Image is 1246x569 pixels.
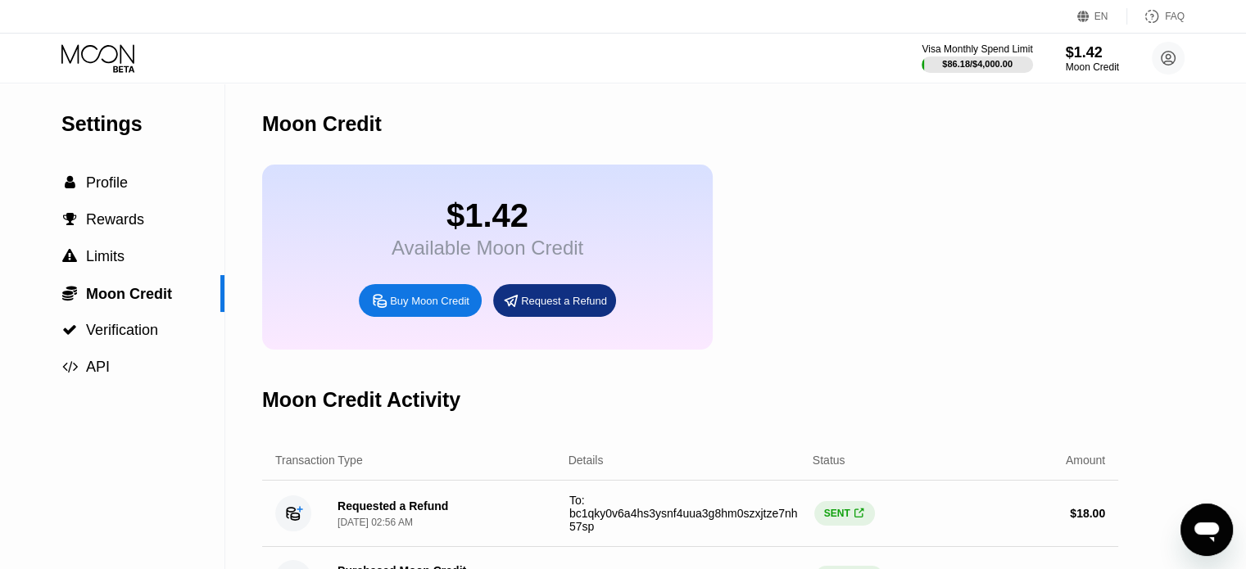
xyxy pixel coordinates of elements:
div:  [854,508,865,520]
span: Verification [86,322,158,338]
div: Settings [61,112,224,136]
div:  [61,212,78,227]
div: Buy Moon Credit [359,284,482,317]
span: Profile [86,174,128,191]
div: EN [1077,8,1127,25]
span: Limits [86,248,125,264]
div: $1.42 [392,197,583,234]
span:  [854,508,863,520]
div: Request a Refund [493,284,616,317]
div: Details [569,454,604,467]
span:  [62,249,77,264]
div: Transaction Type [275,454,363,467]
span:  [62,359,78,374]
div: Moon Credit [1066,61,1119,73]
div: $86.18 / $4,000.00 [942,59,1013,69]
div: FAQ [1127,8,1185,25]
div: [DATE] 02:56 AM [338,517,413,528]
div:  [61,359,78,374]
span:  [63,212,77,227]
div: Requested a Refund [338,499,448,513]
span: To: bc1qky0v6a4hs3ysnf4uua3g8hm0szxjtze7nh57sp [569,494,798,533]
div: $ 18.00 [1070,507,1105,520]
iframe: Button to launch messaging window, conversation in progress [1180,504,1233,556]
div: Moon Credit Activity [262,388,460,412]
div: Visa Monthly Spend Limit$86.18/$4,000.00 [922,43,1032,73]
div:  [61,323,78,337]
div: Status [813,454,845,467]
div: EN [1094,11,1108,22]
div: Moon Credit [262,112,382,136]
span: Rewards [86,211,144,228]
div: Visa Monthly Spend Limit [922,43,1032,55]
div:  [61,249,78,264]
span:  [62,285,77,301]
span:  [65,175,75,190]
div: FAQ [1165,11,1185,22]
div: Available Moon Credit [392,237,583,260]
div: Request a Refund [521,294,607,308]
span: Moon Credit [86,286,172,302]
div: $1.42Moon Credit [1066,44,1119,73]
div:  [61,285,78,301]
div: Buy Moon Credit [390,294,469,308]
span:  [62,323,77,337]
div:  [61,175,78,190]
div: SENT [814,501,875,526]
span: API [86,359,110,375]
div: $1.42 [1066,44,1119,61]
div: Amount [1066,454,1105,467]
